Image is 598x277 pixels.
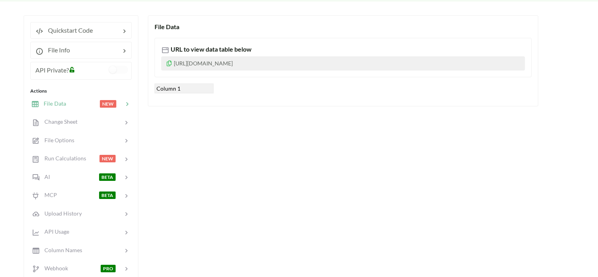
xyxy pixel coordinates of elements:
[40,118,77,125] span: Change Sheet
[39,100,66,107] span: File Data
[40,155,86,162] span: Run Calculations
[101,265,116,272] span: PRO
[40,210,82,217] span: Upload History
[155,84,213,93] div: Column 1
[99,191,116,199] span: BETA
[40,228,69,235] span: API Usage
[43,26,93,34] span: Quickstart Code
[99,173,116,181] span: BETA
[35,66,69,74] span: API Private?
[40,173,50,180] span: AI
[99,155,116,162] span: NEW
[161,56,525,71] p: [URL][DOMAIN_NAME]
[155,22,532,32] div: File Data
[40,137,74,143] span: File Options
[169,45,252,53] span: URL to view data table below
[40,191,57,198] span: MCP
[30,87,132,95] div: Actions
[100,100,116,108] span: NEW
[40,247,82,253] span: Column Names
[43,46,70,54] span: File Info
[40,265,68,271] span: Webhook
